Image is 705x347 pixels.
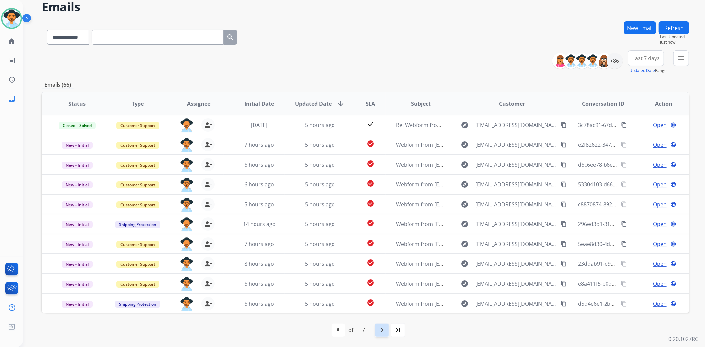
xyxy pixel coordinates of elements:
mat-icon: check_circle [367,239,374,247]
mat-icon: check_circle [367,259,374,267]
mat-icon: explore [461,220,469,228]
span: Customer Support [116,181,159,188]
mat-icon: content_copy [561,142,567,148]
mat-icon: language [670,221,676,227]
span: 6 hours ago [244,280,274,287]
mat-icon: language [670,201,676,207]
span: Last 7 days [632,57,660,59]
span: 14 hours ago [243,220,276,228]
mat-icon: content_copy [561,281,567,287]
mat-icon: content_copy [621,221,627,227]
mat-icon: content_copy [621,281,627,287]
button: Updated Date [629,68,655,73]
span: Subject [411,100,431,108]
mat-icon: explore [461,161,469,169]
span: Shipping Protection [115,221,160,228]
img: agent-avatar [180,217,193,231]
span: 3c78ac91-67da-4e1f-8983-82684efa948a [578,121,677,129]
span: [EMAIL_ADDRESS][DOMAIN_NAME] [475,260,557,268]
mat-icon: person_remove [204,280,212,288]
span: Webform from [EMAIL_ADDRESS][DOMAIN_NAME] on [DATE] [396,201,546,208]
mat-icon: explore [461,180,469,188]
span: d6c6ee78-b6e3-41b9-b35e-4306c4f66d27 [578,161,680,168]
mat-icon: list_alt [8,57,16,64]
span: [EMAIL_ADDRESS][DOMAIN_NAME] [475,121,557,129]
span: Open [653,220,667,228]
mat-icon: explore [461,300,469,308]
mat-icon: history [8,76,16,84]
mat-icon: check_circle [367,299,374,307]
span: e2f82622-347a-4347-a57d-6bb656fba423 [578,141,679,148]
mat-icon: explore [461,280,469,288]
span: Just now [660,40,689,45]
span: Open [653,240,667,248]
mat-icon: explore [461,260,469,268]
span: Open [653,260,667,268]
mat-icon: check_circle [367,219,374,227]
mat-icon: person_remove [204,300,212,308]
span: 6 hours ago [244,161,274,168]
span: New - Initial [62,241,93,248]
mat-icon: content_copy [621,181,627,187]
img: agent-avatar [180,257,193,271]
img: agent-avatar [180,198,193,212]
span: 6 hours ago [244,300,274,307]
span: Last Updated: [660,34,689,40]
mat-icon: arrow_downward [337,100,345,108]
span: Customer Support [116,142,159,149]
mat-icon: content_copy [621,301,627,307]
span: Customer Support [116,281,159,288]
span: New - Initial [62,181,93,188]
span: 5 hours ago [305,220,335,228]
p: 0.20.1027RC [668,335,698,343]
mat-icon: last_page [394,326,402,334]
mat-icon: person_remove [204,200,212,208]
mat-icon: person_remove [204,240,212,248]
span: 5 hours ago [305,280,335,287]
img: agent-avatar [180,118,193,132]
span: [EMAIL_ADDRESS][DOMAIN_NAME] [475,180,557,188]
span: 23ddab91-d93b-472b-8303-2b35f8249596 [578,260,681,267]
img: agent-avatar [180,178,193,192]
mat-icon: content_copy [561,122,567,128]
span: 5 hours ago [305,240,335,248]
mat-icon: content_copy [621,162,627,168]
div: 7 [357,324,370,337]
mat-icon: content_copy [561,261,567,267]
mat-icon: content_copy [621,241,627,247]
mat-icon: person_remove [204,121,212,129]
span: 5 hours ago [305,121,335,129]
mat-icon: content_copy [561,181,567,187]
span: Updated Date [295,100,332,108]
mat-icon: content_copy [561,301,567,307]
mat-icon: language [670,281,676,287]
span: New - Initial [62,301,93,308]
mat-icon: language [670,122,676,128]
mat-icon: content_copy [561,162,567,168]
span: Webform from [EMAIL_ADDRESS][DOMAIN_NAME] on [DATE] [396,280,546,287]
span: 6 hours ago [244,181,274,188]
span: e8a411f5-b0d7-48d4-a75c-6deb0648533c [578,280,680,287]
span: New - Initial [62,281,93,288]
mat-icon: check_circle [367,179,374,187]
th: Action [628,92,689,115]
span: 5 hours ago [305,201,335,208]
img: agent-avatar [180,237,193,251]
img: agent-avatar [180,138,193,152]
span: Customer Support [116,241,159,248]
img: agent-avatar [180,158,193,172]
mat-icon: explore [461,240,469,248]
span: [EMAIL_ADDRESS][DOMAIN_NAME] [475,220,557,228]
span: Customer Support [116,261,159,268]
span: d5d4e6e1-2b53-4654-8c18-7d0cf7dddcaf [578,300,679,307]
span: Customer Support [116,122,159,129]
span: Shipping Protection [115,301,160,308]
span: Range [629,68,667,73]
mat-icon: person_remove [204,260,212,268]
span: Open [653,161,667,169]
span: 7 hours ago [244,141,274,148]
span: 7 hours ago [244,240,274,248]
mat-icon: check_circle [367,279,374,287]
span: Conversation ID [582,100,624,108]
span: 5 hours ago [305,161,335,168]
